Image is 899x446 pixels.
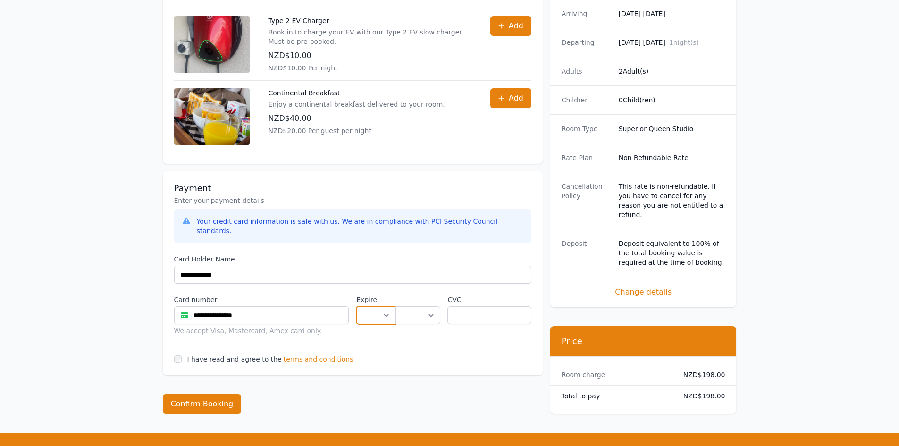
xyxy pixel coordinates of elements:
div: We accept Visa, Mastercard, Amex card only. [174,326,349,336]
dd: Superior Queen Studio [619,124,725,134]
dt: Room charge [562,370,668,379]
span: terms and conditions [284,354,353,364]
dd: [DATE] [DATE] [619,38,725,47]
span: Add [509,93,523,104]
label: . [395,295,440,304]
label: I have read and agree to the [187,355,282,363]
span: 1 night(s) [669,39,699,46]
img: Type 2 EV Charger [174,16,250,73]
dd: Deposit equivalent to 100% of the total booking value is required at the time of booking. [619,239,725,267]
dd: NZD$198.00 [676,391,725,401]
p: Book in to charge your EV with our Type 2 EV slow charger. Must be pre-booked. [269,27,471,46]
button: Add [490,88,531,108]
dt: Cancellation Policy [562,182,611,219]
dd: 0 Child(ren) [619,95,725,105]
p: Continental Breakfast [269,88,445,98]
button: Confirm Booking [163,394,242,414]
p: Enter your payment details [174,196,531,205]
img: Continental Breakfast [174,88,250,145]
h3: Price [562,336,725,347]
dt: Deposit [562,239,611,267]
p: NZD$10.00 [269,50,471,61]
label: Card Holder Name [174,254,531,264]
dt: Total to pay [562,391,668,401]
p: NZD$40.00 [269,113,445,124]
p: Enjoy a continental breakfast delivered to your room. [269,100,445,109]
label: CVC [447,295,531,304]
span: Add [509,20,523,32]
dt: Departing [562,38,611,47]
span: Change details [562,286,725,298]
dt: Adults [562,67,611,76]
label: Card number [174,295,349,304]
dd: [DATE] [DATE] [619,9,725,18]
button: Add [490,16,531,36]
dd: Non Refundable Rate [619,153,725,162]
dt: Room Type [562,124,611,134]
div: This rate is non-refundable. If you have to cancel for any reason you are not entitled to a refund. [619,182,725,219]
dt: Arriving [562,9,611,18]
p: Type 2 EV Charger [269,16,471,25]
dd: 2 Adult(s) [619,67,725,76]
dt: Children [562,95,611,105]
p: NZD$20.00 Per guest per night [269,126,445,135]
h3: Payment [174,183,531,194]
label: Expire [356,295,395,304]
div: Your credit card information is safe with us. We are in compliance with PCI Security Council stan... [197,217,524,236]
dd: NZD$198.00 [676,370,725,379]
dt: Rate Plan [562,153,611,162]
p: NZD$10.00 Per night [269,63,471,73]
